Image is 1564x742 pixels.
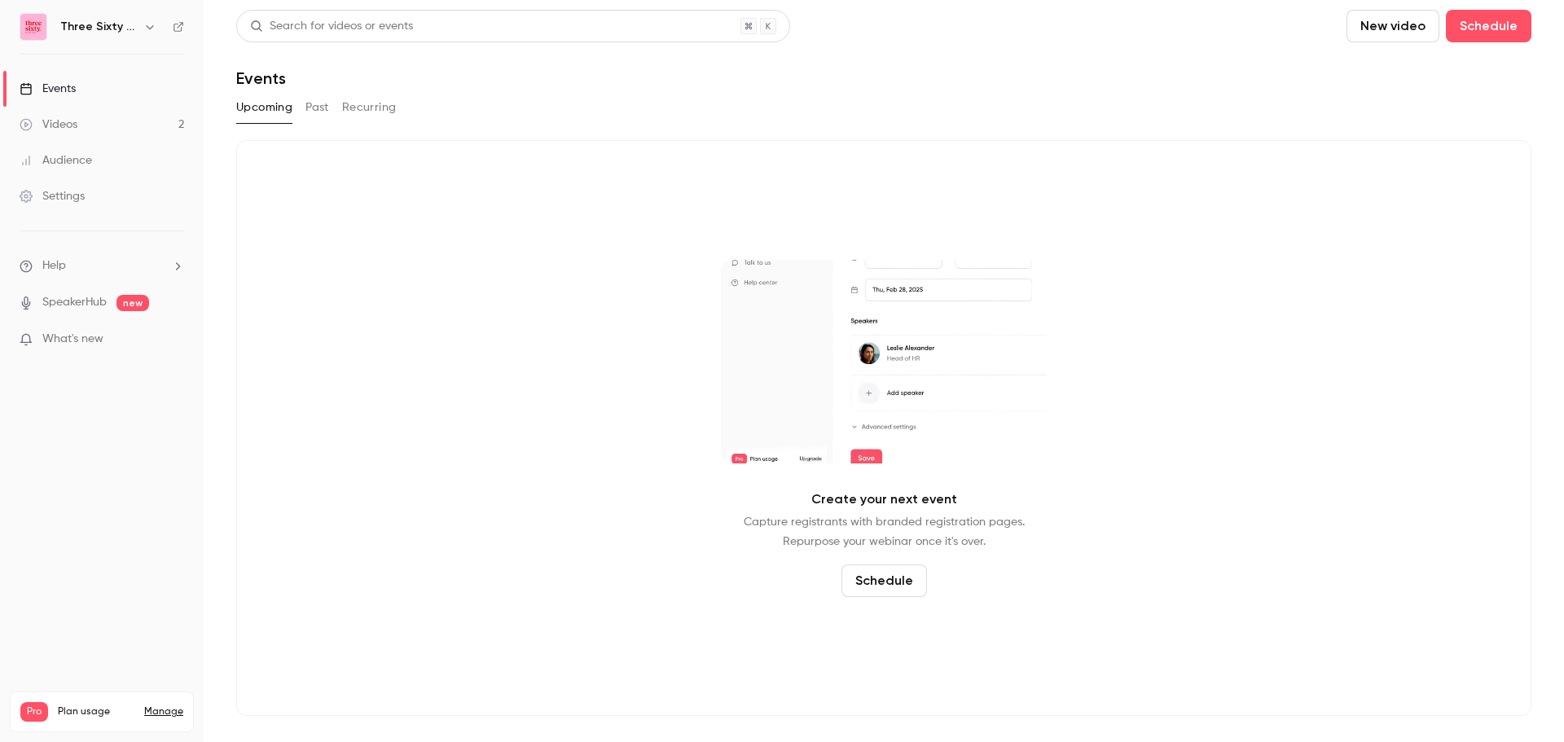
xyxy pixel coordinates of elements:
[305,94,329,121] button: Past
[60,19,137,35] h6: Three Sixty Digital
[20,81,76,97] div: Events
[342,94,397,121] button: Recurring
[165,332,184,347] iframe: Noticeable Trigger
[42,331,103,348] span: What's new
[1446,10,1531,42] button: Schedule
[20,152,92,169] div: Audience
[841,564,927,597] button: Schedule
[20,116,77,133] div: Videos
[250,18,413,35] div: Search for videos or events
[744,512,1025,551] p: Capture registrants with branded registration pages. Repurpose your webinar once it's over.
[236,94,292,121] button: Upcoming
[20,257,184,274] li: help-dropdown-opener
[20,702,48,722] span: Pro
[1347,10,1439,42] button: New video
[20,188,85,204] div: Settings
[116,295,149,311] span: new
[20,14,46,40] img: Three Sixty Digital
[144,705,183,718] a: Manage
[811,490,957,509] p: Create your next event
[58,705,134,718] span: Plan usage
[236,68,286,88] h1: Events
[42,257,66,274] span: Help
[42,294,107,311] a: SpeakerHub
